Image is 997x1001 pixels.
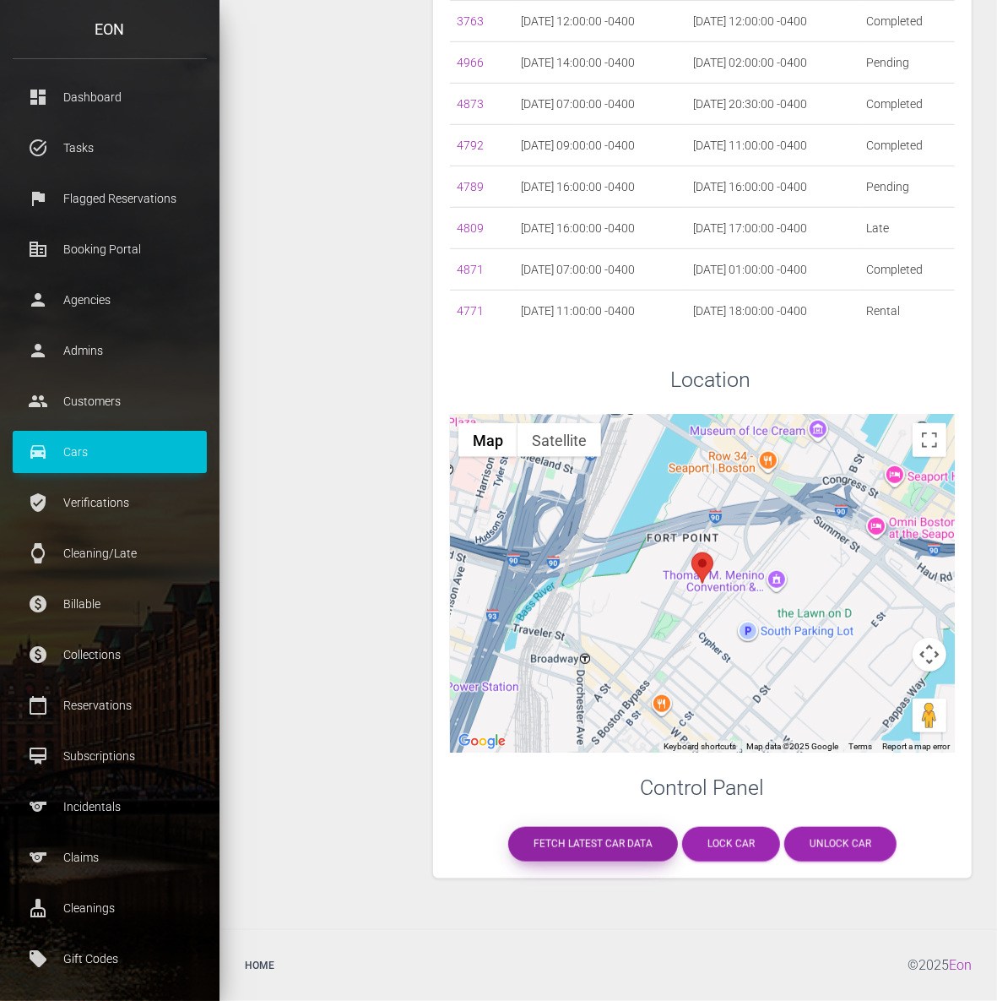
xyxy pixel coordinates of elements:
img: Google [454,731,510,753]
p: Incidentals [25,794,194,819]
a: 4809 [457,221,484,235]
td: [DATE] 01:00:00 -0400 [687,249,860,291]
td: Completed [859,125,955,166]
td: [DATE] 07:00:00 -0400 [514,249,687,291]
h3: Control Panel [450,773,955,802]
td: Pending [859,42,955,84]
a: watch Cleaning/Late [13,532,207,574]
td: [DATE] 17:00:00 -0400 [687,208,860,249]
a: Terms (opens in new tab) [848,742,872,751]
td: [DATE] 12:00:00 -0400 [687,1,860,42]
p: Flagged Reservations [25,186,194,211]
a: Fetch latest car data [508,827,678,862]
a: paid Billable [13,583,207,625]
a: 4873 [457,97,484,111]
button: Toggle fullscreen view [913,423,946,457]
a: task_alt Tasks [13,127,207,169]
h3: Location [671,365,955,394]
td: [DATE] 12:00:00 -0400 [514,1,687,42]
p: Verifications [25,490,194,515]
td: Rental [859,291,955,332]
a: person Agencies [13,279,207,321]
a: paid Collections [13,634,207,676]
a: calendar_today Reservations [13,684,207,726]
p: Dashboard [25,84,194,110]
a: card_membership Subscriptions [13,735,207,777]
a: 4771 [457,304,484,318]
p: Collections [25,642,194,667]
a: Unlock car [784,827,897,862]
button: Drag Pegman onto the map to open Street View [913,699,946,732]
a: cleaning_services Cleanings [13,887,207,929]
p: Gift Codes [25,946,194,971]
a: sports Incidentals [13,786,207,828]
button: Keyboard shortcuts [664,741,736,753]
a: Eon [949,957,972,973]
a: drive_eta Cars [13,431,207,473]
a: dashboard Dashboard [13,76,207,118]
span: Map data ©2025 Google [746,742,838,751]
a: Lock car [682,827,780,862]
a: 4871 [457,263,484,276]
p: Tasks [25,135,194,160]
td: [DATE] 11:00:00 -0400 [687,125,860,166]
td: [DATE] 16:00:00 -0400 [514,166,687,208]
td: [DATE] 18:00:00 -0400 [687,291,860,332]
td: Pending [859,166,955,208]
a: 3763 [457,14,484,28]
td: [DATE] 16:00:00 -0400 [514,208,687,249]
p: Cleaning/Late [25,541,194,566]
p: Customers [25,389,194,414]
div: © 2025 [908,943,984,988]
a: verified_user Verifications [13,481,207,524]
td: [DATE] 02:00:00 -0400 [687,42,860,84]
p: Billable [25,591,194,617]
td: Late [859,208,955,249]
p: Claims [25,845,194,870]
a: Home [232,943,287,988]
td: [DATE] 07:00:00 -0400 [514,84,687,125]
button: Show street map [458,423,517,457]
td: [DATE] 09:00:00 -0400 [514,125,687,166]
p: Booking Portal [25,237,194,262]
button: Map camera controls [913,638,946,672]
a: person Admins [13,329,207,372]
a: 4789 [457,180,484,193]
td: Completed [859,249,955,291]
a: 4792 [457,139,484,152]
a: people Customers [13,380,207,422]
td: [DATE] 16:00:00 -0400 [687,166,860,208]
td: [DATE] 11:00:00 -0400 [514,291,687,332]
p: Reservations [25,693,194,718]
a: local_offer Gift Codes [13,938,207,980]
td: [DATE] 14:00:00 -0400 [514,42,687,84]
a: corporate_fare Booking Portal [13,228,207,270]
p: Cars [25,439,194,465]
p: Admins [25,338,194,363]
p: Subscriptions [25,743,194,769]
td: [DATE] 20:30:00 -0400 [687,84,860,125]
p: Cleanings [25,895,194,921]
a: flag Flagged Reservations [13,177,207,220]
a: 4966 [457,56,484,69]
td: Completed [859,1,955,42]
a: Report a map error [882,742,950,751]
p: Agencies [25,287,194,313]
button: Show satellite imagery [517,423,601,457]
a: sports Claims [13,836,207,879]
a: Open this area in Google Maps (opens a new window) [454,731,510,753]
td: Completed [859,84,955,125]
